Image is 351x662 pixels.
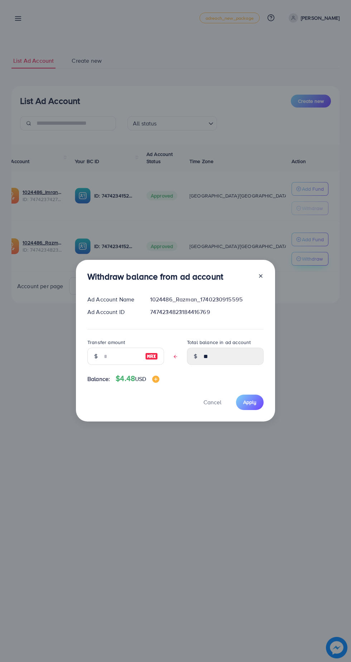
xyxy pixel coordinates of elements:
[116,374,159,383] h4: $4.48
[87,375,110,383] span: Balance:
[82,308,144,316] div: Ad Account ID
[187,339,251,346] label: Total balance in ad account
[203,398,221,406] span: Cancel
[135,375,146,383] span: USD
[152,376,159,383] img: image
[144,308,269,316] div: 7474234823184416769
[236,395,264,410] button: Apply
[194,395,230,410] button: Cancel
[243,399,256,406] span: Apply
[144,295,269,304] div: 1024486_Razman_1740230915595
[145,352,158,361] img: image
[87,271,223,282] h3: Withdraw balance from ad account
[82,295,144,304] div: Ad Account Name
[87,339,125,346] label: Transfer amount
